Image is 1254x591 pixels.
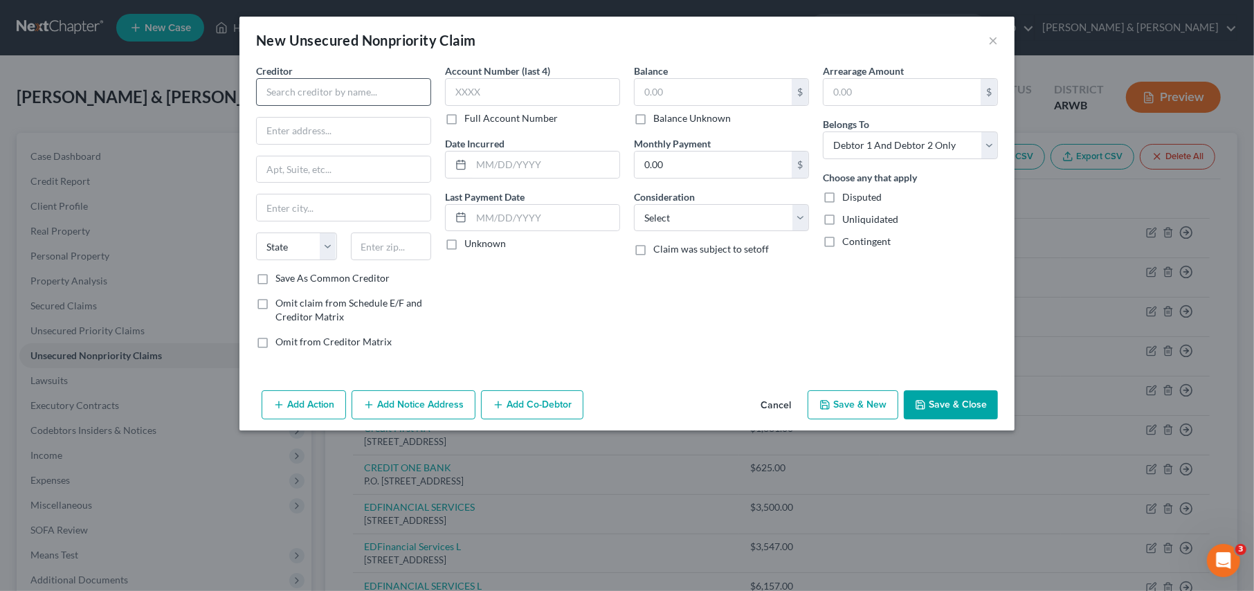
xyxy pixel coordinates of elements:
label: Unknown [464,237,506,251]
span: Omit from Creditor Matrix [275,336,392,347]
span: Creditor [256,65,293,77]
label: Choose any that apply [823,170,917,185]
div: $ [981,79,997,105]
iframe: Intercom live chat [1207,544,1240,577]
span: Contingent [842,235,891,247]
input: Enter address... [257,118,430,144]
span: Omit claim from Schedule E/F and Creditor Matrix [275,297,422,322]
input: Search creditor by name... [256,78,431,106]
span: Claim was subject to setoff [653,243,769,255]
label: Last Payment Date [445,190,525,204]
label: Balance Unknown [653,111,731,125]
input: Enter city... [257,194,430,221]
button: Save & New [808,390,898,419]
input: 0.00 [635,79,792,105]
button: Cancel [749,392,802,419]
button: Add Notice Address [352,390,475,419]
button: × [988,32,998,48]
label: Arrearage Amount [823,64,904,78]
button: Save & Close [904,390,998,419]
label: Account Number (last 4) [445,64,550,78]
span: Disputed [842,191,882,203]
input: MM/DD/YYYY [471,205,619,231]
label: Full Account Number [464,111,558,125]
label: Consideration [634,190,695,204]
label: Balance [634,64,668,78]
span: Unliquidated [842,213,898,225]
input: 0.00 [824,79,981,105]
input: 0.00 [635,152,792,178]
span: Belongs To [823,118,869,130]
div: $ [792,79,808,105]
input: MM/DD/YYYY [471,152,619,178]
input: Enter zip... [351,233,432,260]
div: $ [792,152,808,178]
label: Save As Common Creditor [275,271,390,285]
button: Add Co-Debtor [481,390,583,419]
span: 3 [1235,544,1246,555]
label: Date Incurred [445,136,505,151]
button: Add Action [262,390,346,419]
div: New Unsecured Nonpriority Claim [256,30,475,50]
input: XXXX [445,78,620,106]
input: Apt, Suite, etc... [257,156,430,183]
label: Monthly Payment [634,136,711,151]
